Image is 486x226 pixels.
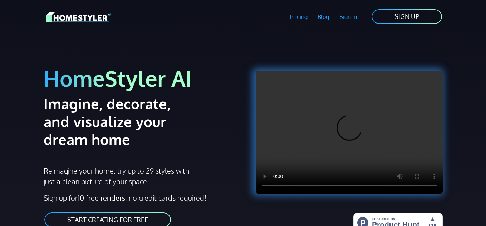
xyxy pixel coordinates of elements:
strong: 10 free renders [78,193,125,202]
p: Sign up for , no credit cards required! [44,192,239,203]
h1: HomeStyler AI [44,65,239,92]
a: Sign In [334,9,362,25]
a: Pricing [285,9,313,25]
a: SIGN UP [371,9,443,25]
h2: Imagine, decorate, and visualize your dream home [44,95,200,148]
p: Reimagine your home: try up to 29 styles with just a clean picture of your space. [44,165,190,187]
img: HomeStyler AI logo [46,11,111,23]
a: Blog [313,9,334,25]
